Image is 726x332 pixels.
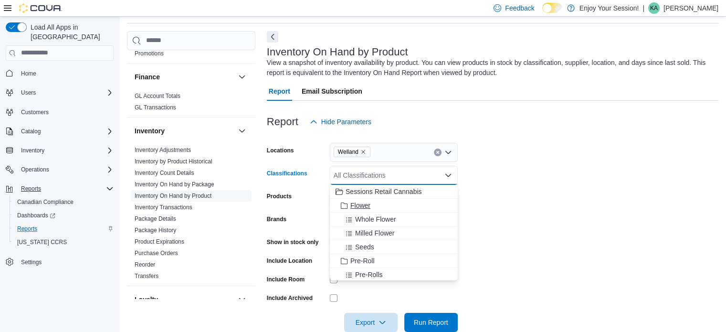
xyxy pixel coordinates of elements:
[135,261,155,268] span: Reorder
[17,183,45,194] button: Reports
[355,242,374,252] span: Seeds
[21,185,41,193] span: Reports
[135,238,184,246] span: Product Expirations
[2,144,117,157] button: Inventory
[27,22,114,42] span: Load All Apps in [GEOGRAPHIC_DATA]
[17,67,114,79] span: Home
[13,223,114,235] span: Reports
[344,313,398,332] button: Export
[505,3,534,13] span: Feedback
[13,196,77,208] a: Canadian Compliance
[17,198,74,206] span: Canadian Compliance
[236,125,248,137] button: Inventory
[17,145,48,156] button: Inventory
[13,210,59,221] a: Dashboards
[10,236,117,249] button: [US_STATE] CCRS
[330,254,458,268] button: Pre-Roll
[17,126,114,137] span: Catalog
[21,108,49,116] span: Customers
[360,149,366,155] button: Remove Welland from selection in this group
[17,145,114,156] span: Inventory
[2,255,117,268] button: Settings
[135,250,178,257] a: Purchase Orders
[663,2,718,14] p: [PERSON_NAME]
[330,213,458,226] button: Whole Flower
[135,226,176,234] span: Package History
[355,270,383,279] span: Pre-Rolls
[21,258,42,266] span: Settings
[267,294,313,302] label: Include Archived
[135,50,164,57] a: Promotions
[135,126,234,136] button: Inventory
[302,82,362,101] span: Email Subscription
[17,256,114,268] span: Settings
[17,238,67,246] span: [US_STATE] CCRS
[135,192,211,200] span: Inventory On Hand by Product
[648,2,660,14] div: Kim Alakas
[19,3,62,13] img: Cova
[6,63,114,294] nav: Complex example
[17,225,37,233] span: Reports
[414,318,448,327] span: Run Report
[13,223,41,235] a: Reports
[444,171,452,179] button: Close list of options
[17,212,55,219] span: Dashboards
[306,112,375,131] button: Hide Parameters
[127,144,255,286] div: Inventory
[17,164,53,175] button: Operations
[17,68,40,79] a: Home
[135,295,158,304] h3: Loyalty
[21,147,44,154] span: Inventory
[135,104,176,111] a: GL Transactions
[135,295,234,304] button: Loyalty
[135,92,180,100] span: GL Account Totals
[350,201,370,210] span: Flower
[135,93,180,99] a: GL Account Totals
[135,170,194,176] a: Inventory Count Details
[579,2,639,14] p: Enjoy Your Session!
[17,87,114,98] span: Users
[330,226,458,240] button: Milled Flower
[267,193,292,200] label: Products
[330,199,458,213] button: Flower
[444,149,452,156] button: Open list of options
[346,187,422,196] span: Sessions Retail Cannabis
[135,147,191,153] a: Inventory Adjustments
[267,257,312,265] label: Include Location
[267,147,294,154] label: Locations
[10,195,117,209] button: Canadian Compliance
[269,82,290,101] span: Report
[321,117,371,127] span: Hide Parameters
[2,105,117,119] button: Customers
[135,204,192,211] a: Inventory Transactions
[135,126,165,136] h3: Inventory
[13,236,114,248] span: Washington CCRS
[135,249,178,257] span: Purchase Orders
[135,158,212,165] span: Inventory by Product Historical
[21,70,36,77] span: Home
[10,209,117,222] a: Dashboards
[2,163,117,176] button: Operations
[135,181,214,188] span: Inventory On Hand by Package
[17,87,40,98] button: Users
[127,90,255,117] div: Finance
[135,72,160,82] h3: Finance
[13,236,71,248] a: [US_STATE] CCRS
[135,193,211,199] a: Inventory On Hand by Product
[17,107,53,118] a: Customers
[21,128,41,135] span: Catalog
[330,268,458,282] button: Pre-Rolls
[350,313,392,332] span: Export
[642,2,644,14] p: |
[17,106,114,118] span: Customers
[135,215,176,222] a: Package Details
[135,169,194,177] span: Inventory Count Details
[236,71,248,83] button: Finance
[135,272,158,280] span: Transfers
[267,238,319,246] label: Show in stock only
[10,222,117,236] button: Reports
[2,125,117,138] button: Catalog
